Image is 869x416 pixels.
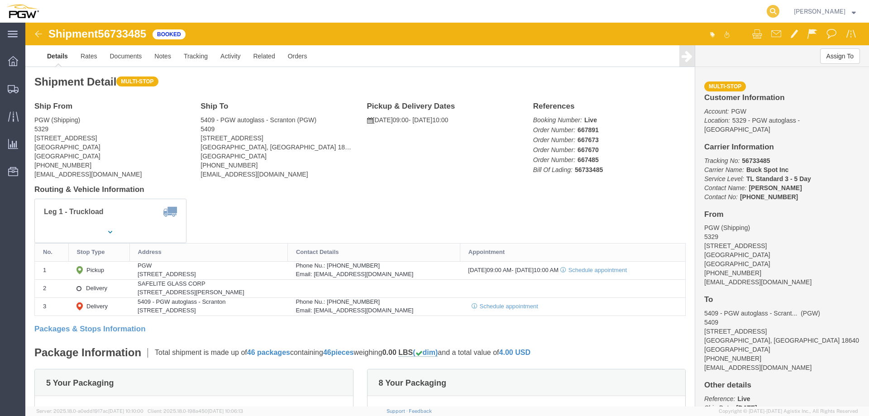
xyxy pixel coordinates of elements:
button: [PERSON_NAME] [793,6,856,17]
a: Support [387,408,409,414]
a: Feedback [409,408,432,414]
span: Server: 2025.18.0-a0edd1917ac [36,408,143,414]
iframe: FS Legacy Container [25,23,869,406]
span: [DATE] 10:10:00 [108,408,143,414]
span: Phillip Thornton [794,6,845,16]
span: Client: 2025.18.0-198a450 [148,408,243,414]
img: logo [6,5,39,18]
span: Copyright © [DATE]-[DATE] Agistix Inc., All Rights Reserved [719,407,858,415]
span: [DATE] 10:06:13 [208,408,243,414]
